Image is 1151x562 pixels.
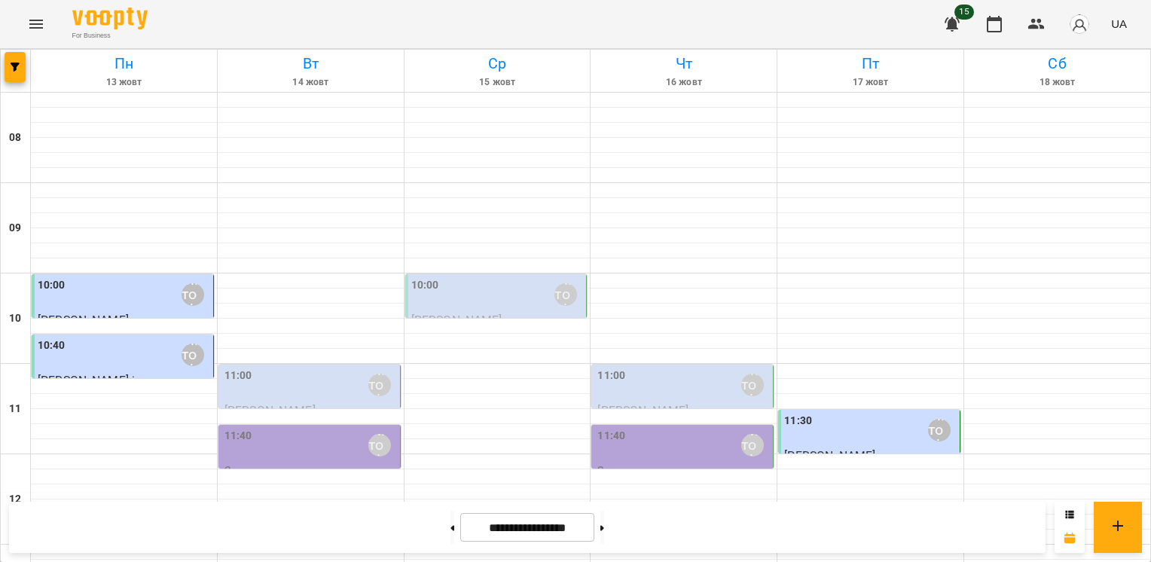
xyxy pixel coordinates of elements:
[9,130,21,146] h6: 08
[780,75,961,90] h6: 17 жовт
[928,419,951,441] div: Вікторія
[18,6,54,42] button: Menu
[38,277,66,294] label: 10:00
[9,491,21,508] h6: 12
[593,75,774,90] h6: 16 жовт
[741,434,764,457] div: Вікторія
[597,428,625,444] label: 11:40
[554,283,577,306] div: Вікторія
[72,31,148,41] span: For Business
[784,413,812,429] label: 11:30
[368,434,391,457] div: Вікторія
[38,373,163,387] span: [PERSON_NAME] індив
[741,374,764,396] div: Вікторія
[9,401,21,417] h6: 11
[784,448,875,463] span: [PERSON_NAME]
[407,52,588,75] h6: Ср
[33,75,215,90] h6: 13 жовт
[593,52,774,75] h6: Чт
[368,374,391,396] div: Вікторія
[182,344,204,366] div: Вікторія
[411,277,439,294] label: 10:00
[9,220,21,237] h6: 09
[407,75,588,90] h6: 15 жовт
[38,313,129,327] span: [PERSON_NAME]
[182,283,204,306] div: Вікторія
[966,75,1148,90] h6: 18 жовт
[1111,16,1127,32] span: UA
[224,428,252,444] label: 11:40
[38,338,66,354] label: 10:40
[966,52,1148,75] h6: Сб
[9,310,21,327] h6: 10
[224,464,397,477] p: 3
[597,403,688,417] span: [PERSON_NAME]
[411,313,502,327] span: [PERSON_NAME]
[33,52,215,75] h6: Пн
[220,75,401,90] h6: 14 жовт
[780,52,961,75] h6: Пт
[72,8,148,29] img: Voopty Logo
[1069,14,1090,35] img: avatar_s.png
[1105,10,1133,38] button: UA
[954,5,974,20] span: 15
[224,368,252,384] label: 11:00
[224,403,316,417] span: [PERSON_NAME]
[597,368,625,384] label: 11:00
[220,52,401,75] h6: Вт
[597,464,770,477] p: 3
